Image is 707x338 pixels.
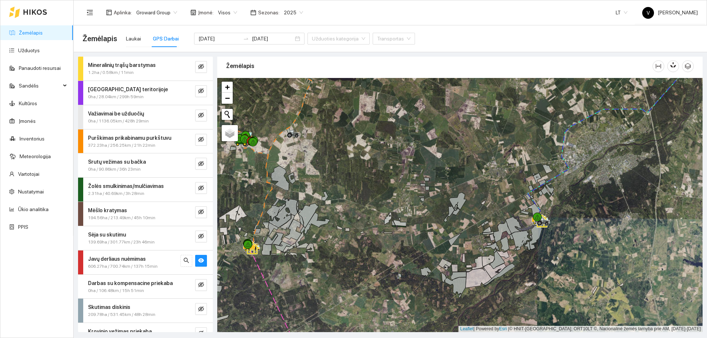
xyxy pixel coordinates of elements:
[78,57,213,81] div: Mineralinių trąšų barstymas1.2ha / 0.58km / 11mineye-invisible
[19,118,36,124] a: Įmonės
[78,226,213,250] div: Sėja su skutimu139.69ha / 301.77km / 23h 46mineye-invisible
[198,306,204,313] span: eye-invisible
[225,82,230,92] span: +
[78,202,213,226] div: Mėšlo kratymas194.56ha / 213.49km / 45h 10mineye-invisible
[195,110,207,121] button: eye-invisible
[78,105,213,129] div: Važiavimai be užduočių0ha / 1136.05km / 428h 29mineye-invisible
[195,303,207,315] button: eye-invisible
[78,153,213,177] div: Srutų vežimas su bačka0ha / 90.86km / 36h 23mineye-invisible
[19,100,37,106] a: Kultūros
[88,142,155,149] span: 372.23ha / 256.25km / 21h 22min
[222,125,238,141] a: Layers
[222,109,233,120] button: Initiate a new search
[19,78,61,93] span: Sandėlis
[508,326,509,331] span: |
[198,112,204,119] span: eye-invisible
[88,166,141,173] span: 0ha / 90.86km / 36h 23min
[198,35,240,43] input: Pradžios data
[258,8,279,17] span: Sezonas :
[195,61,207,73] button: eye-invisible
[198,64,204,71] span: eye-invisible
[222,82,233,93] a: Zoom in
[106,10,112,15] span: layout
[88,62,156,68] strong: Mineralinių trąšų barstymas
[88,86,168,92] strong: [GEOGRAPHIC_DATA] teritorijoje
[88,256,146,262] strong: Javų derliaus nuėmimas
[88,232,126,238] strong: Sėja su skutimu
[18,189,44,195] a: Nustatymai
[78,129,213,153] div: Purškimas prikabinamu purkštuvu372.23ha / 256.25km / 21h 22mineye-invisible
[284,7,303,18] span: 2025
[243,36,249,42] span: swap-right
[198,209,204,216] span: eye-invisible
[18,171,39,177] a: Vartotojai
[19,65,61,71] a: Panaudoti resursai
[642,10,698,15] span: [PERSON_NAME]
[114,8,132,17] span: Aplinka :
[88,190,144,197] span: 2.31ha / 40.69km / 3h 28min
[195,231,207,242] button: eye-invisible
[88,183,164,189] strong: Žolės smulkinimas/mulčiavimas
[87,9,93,16] span: menu-fold
[88,69,134,76] span: 1.2ha / 0.58km / 11min
[198,257,204,264] span: eye
[198,330,204,337] span: eye-invisible
[460,326,474,331] a: Leaflet
[88,263,158,270] span: 606.27ha / 700.74km / 137h 15min
[20,136,45,142] a: Inventorius
[88,159,146,165] strong: Srutų vežimas su bačka
[78,250,213,274] div: Javų derliaus nuėmimas606.27ha / 700.74km / 137h 15minsearcheye
[243,36,249,42] span: to
[18,47,40,53] a: Užduotys
[222,93,233,104] a: Zoom out
[195,279,207,291] button: eye-invisible
[82,33,117,45] span: Žemėlapis
[88,207,127,213] strong: Mėšlo kratymas
[88,287,144,294] span: 0ha / 106.48km / 15h 51min
[18,206,49,212] a: Ūkio analitika
[653,63,664,69] span: column-width
[78,81,213,105] div: [GEOGRAPHIC_DATA] teritorijoje0ha / 28.04km / 299h 59mineye-invisible
[195,134,207,146] button: eye-invisible
[136,7,177,18] span: Groward Group
[183,257,189,264] span: search
[88,328,152,334] strong: Krovinio vežimas priekaba
[78,275,213,299] div: Darbas su kompensacine priekaba0ha / 106.48km / 15h 51mineye-invisible
[195,255,207,267] button: eye
[458,326,703,332] div: | Powered by © HNIT-[GEOGRAPHIC_DATA]; ORT10LT ©, Nacionalinė žemės tarnyba prie AM, [DATE]-[DATE]
[250,10,256,15] span: calendar
[198,8,214,17] span: Įmonė :
[88,214,155,221] span: 194.56ha / 213.49km / 45h 10min
[195,182,207,194] button: eye-invisible
[195,206,207,218] button: eye-invisible
[190,10,196,15] span: shop
[653,60,664,72] button: column-width
[252,35,293,43] input: Pabaigos data
[198,282,204,289] span: eye-invisible
[225,93,230,103] span: −
[616,7,627,18] span: LT
[198,161,204,168] span: eye-invisible
[88,280,173,286] strong: Darbas su kompensacine priekaba
[19,30,43,36] a: Žemėlapis
[218,7,237,18] span: Visos
[20,153,51,159] a: Meteorologija
[180,255,192,267] button: search
[126,35,141,43] div: Laukai
[198,185,204,192] span: eye-invisible
[88,311,155,318] span: 209.78ha / 531.45km / 48h 28min
[195,158,207,170] button: eye-invisible
[198,136,204,143] span: eye-invisible
[88,93,144,100] span: 0ha / 28.04km / 299h 59min
[499,326,507,331] a: Esri
[82,5,97,20] button: menu-fold
[198,233,204,240] span: eye-invisible
[195,85,207,97] button: eye-invisible
[78,299,213,323] div: Skutimas diskinis209.78ha / 531.45km / 48h 28mineye-invisible
[647,7,650,19] span: V
[78,178,213,202] div: Žolės smulkinimas/mulčiavimas2.31ha / 40.69km / 3h 28mineye-invisible
[88,135,171,141] strong: Purškimas prikabinamu purkštuvu
[88,239,155,246] span: 139.69ha / 301.77km / 23h 46min
[198,88,204,95] span: eye-invisible
[88,304,130,310] strong: Skutimas diskinis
